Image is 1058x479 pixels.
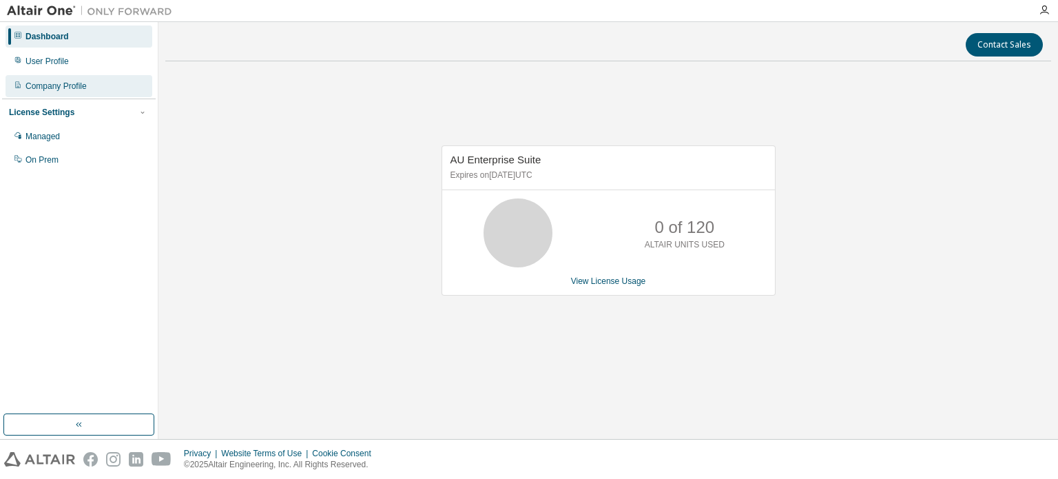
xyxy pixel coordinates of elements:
[25,31,69,42] div: Dashboard
[25,56,69,67] div: User Profile
[966,33,1043,57] button: Contact Sales
[571,276,646,286] a: View License Usage
[25,131,60,142] div: Managed
[7,4,179,18] img: Altair One
[152,452,172,467] img: youtube.svg
[450,170,763,181] p: Expires on [DATE] UTC
[129,452,143,467] img: linkedin.svg
[25,154,59,165] div: On Prem
[25,81,87,92] div: Company Profile
[312,448,379,459] div: Cookie Consent
[4,452,75,467] img: altair_logo.svg
[221,448,312,459] div: Website Terms of Use
[184,459,380,471] p: © 2025 Altair Engineering, Inc. All Rights Reserved.
[184,448,221,459] div: Privacy
[450,154,541,165] span: AU Enterprise Suite
[106,452,121,467] img: instagram.svg
[83,452,98,467] img: facebook.svg
[9,107,74,118] div: License Settings
[654,216,714,239] p: 0 of 120
[645,239,725,251] p: ALTAIR UNITS USED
